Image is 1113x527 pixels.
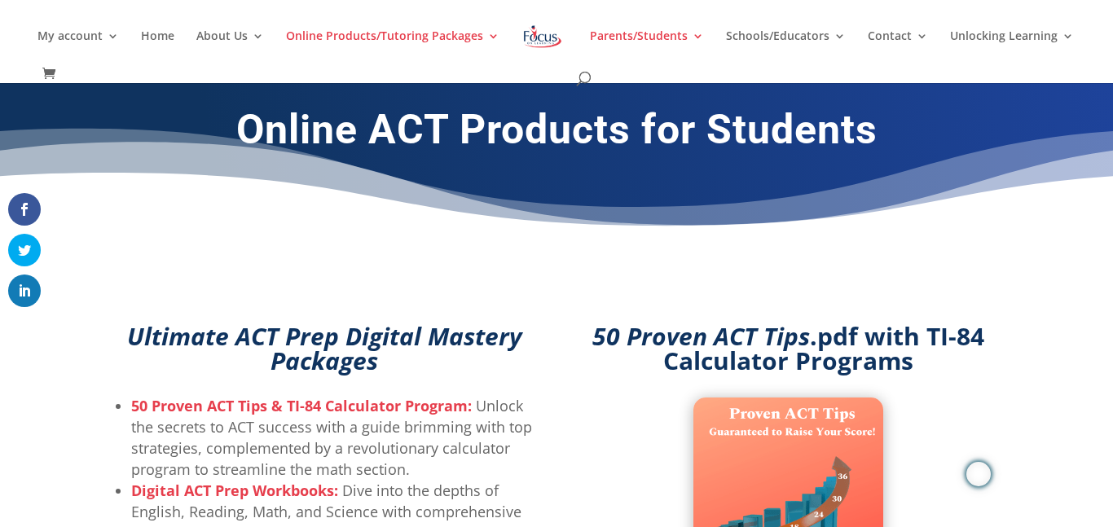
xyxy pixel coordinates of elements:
[131,395,532,480] li: Unlock the secrets to ACT success with a guide brimming with top strategies, complemented by a re...
[950,30,1074,68] a: Unlocking Learning
[726,30,846,68] a: Schools/Educators
[592,319,984,377] strong: .pdf with TI-84 Calculator Programs
[141,30,174,68] a: Home
[592,319,810,353] em: 50 Proven ACT Tips
[868,30,928,68] a: Contact
[590,30,704,68] a: Parents/Students
[117,105,996,162] h1: Online ACT Products for Students
[196,30,264,68] a: About Us
[131,481,338,500] strong: Digital ACT Prep Workbooks:
[37,30,119,68] a: My account
[286,30,499,68] a: Online Products/Tutoring Packages
[521,22,564,51] img: Focus on Learning
[131,396,472,415] strong: 50 Proven ACT Tips & TI-84 Calculator Program:
[127,319,522,377] a: Ultimate ACT Prep Digital Mastery Packages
